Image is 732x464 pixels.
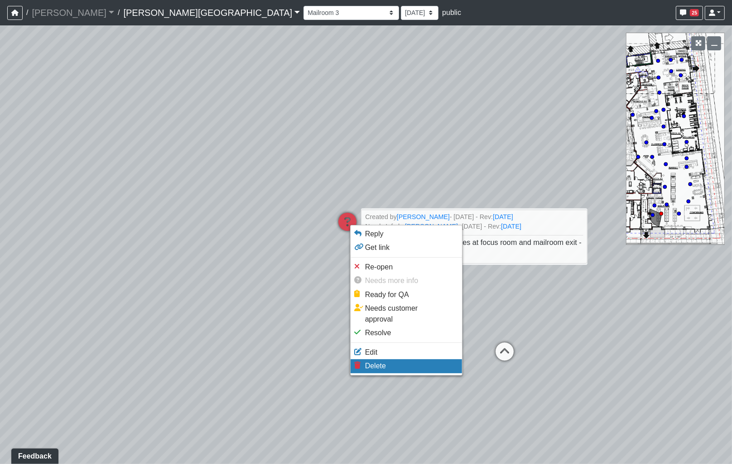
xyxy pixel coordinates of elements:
span: Needs more info [365,277,418,284]
span: 25 [690,9,699,16]
span: / [23,4,32,22]
span: public [442,9,461,16]
span: Resolve [365,329,391,337]
iframe: Ybug feedback widget [7,446,60,464]
span: Ready for QA [365,291,409,298]
a: [PERSON_NAME] [32,4,114,22]
span: Get link [365,244,390,251]
span: Reply [365,230,384,238]
span: / [114,4,123,22]
a: [PERSON_NAME][GEOGRAPHIC_DATA] [123,4,300,22]
span: Edit [365,348,378,356]
span: Needs customer approval [365,304,418,323]
span: Re-open [365,263,393,271]
span: Delete [365,362,386,370]
button: 25 [676,6,703,20]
